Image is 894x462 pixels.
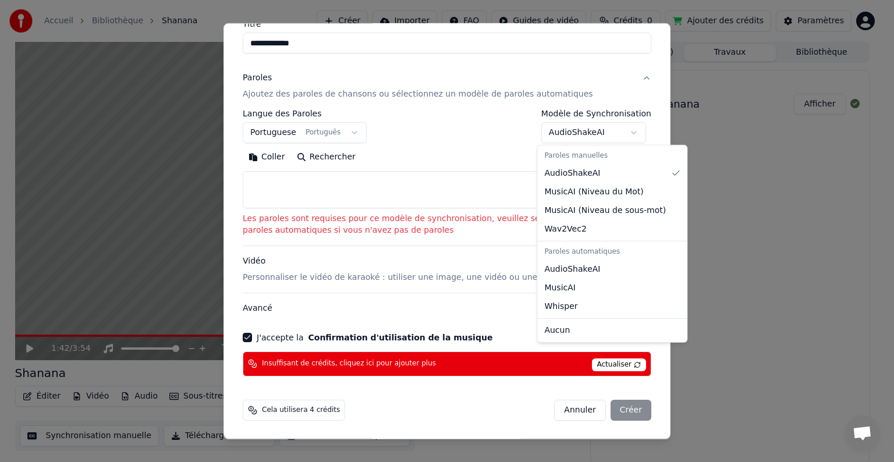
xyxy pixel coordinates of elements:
[544,282,576,294] span: MusicAI
[544,205,666,216] span: MusicAI ( Niveau de sous-mot )
[544,325,570,336] span: Aucun
[544,264,600,275] span: AudioShakeAI
[544,186,643,198] span: MusicAI ( Niveau du Mot )
[540,244,684,260] div: Paroles automatiques
[544,301,577,312] span: Whisper
[544,223,586,235] span: Wav2Vec2
[540,148,684,164] div: Paroles manuelles
[544,168,600,179] span: AudioShakeAI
